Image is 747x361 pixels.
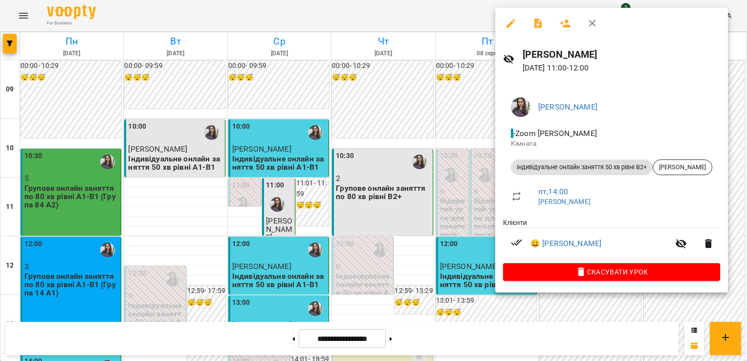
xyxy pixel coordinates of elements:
[511,237,523,248] svg: Візит сплачено
[503,263,720,281] button: Скасувати Урок
[503,218,720,263] ul: Клієнти
[511,163,653,172] span: Індивідуальне онлайн заняття 50 хв рівні В2+
[530,238,601,249] a: 😀 [PERSON_NAME]
[511,129,599,138] span: - Zoom [PERSON_NAME]
[538,187,568,196] a: пт , 14:00
[523,47,720,62] h6: [PERSON_NAME]
[511,139,712,149] p: Кімната
[538,198,591,205] a: [PERSON_NAME]
[511,97,530,117] img: ca1374486191da6fb8238bd749558ac4.jpeg
[511,266,712,278] span: Скасувати Урок
[538,102,597,112] a: [PERSON_NAME]
[653,163,712,172] span: [PERSON_NAME]
[523,62,720,74] p: [DATE] 11:00 - 12:00
[653,159,712,175] div: [PERSON_NAME]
